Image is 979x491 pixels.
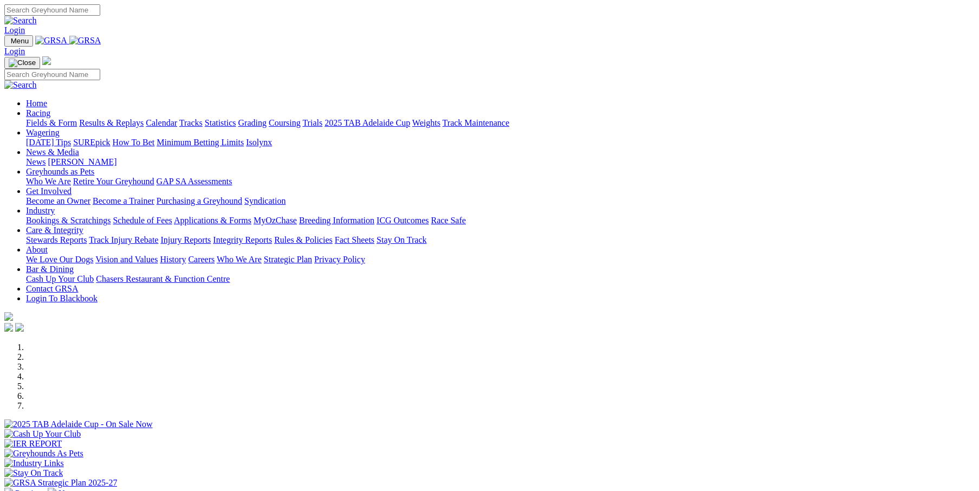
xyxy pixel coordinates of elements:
a: Home [26,99,47,108]
a: Get Involved [26,186,72,196]
a: MyOzChase [254,216,297,225]
img: Greyhounds As Pets [4,449,83,458]
a: Bar & Dining [26,264,74,274]
a: Care & Integrity [26,225,83,235]
a: Greyhounds as Pets [26,167,94,176]
a: Become a Trainer [93,196,154,205]
a: Schedule of Fees [113,216,172,225]
a: Injury Reports [160,235,211,244]
a: Become an Owner [26,196,90,205]
a: Purchasing a Greyhound [157,196,242,205]
a: Fact Sheets [335,235,374,244]
a: Wagering [26,128,60,137]
a: Rules & Policies [274,235,333,244]
div: Get Involved [26,196,975,206]
a: ICG Outcomes [377,216,429,225]
img: Stay On Track [4,468,63,478]
a: Who We Are [26,177,71,186]
a: Retire Your Greyhound [73,177,154,186]
input: Search [4,69,100,80]
a: Vision and Values [95,255,158,264]
a: Track Injury Rebate [89,235,158,244]
img: facebook.svg [4,323,13,332]
a: Login [4,47,25,56]
div: About [26,255,975,264]
div: News & Media [26,157,975,167]
a: Cash Up Your Club [26,274,94,283]
img: 2025 TAB Adelaide Cup - On Sale Now [4,419,153,429]
img: Cash Up Your Club [4,429,81,439]
a: GAP SA Assessments [157,177,232,186]
a: Contact GRSA [26,284,78,293]
div: Racing [26,118,975,128]
a: [PERSON_NAME] [48,157,116,166]
a: Login [4,25,25,35]
img: Industry Links [4,458,64,468]
a: Coursing [269,118,301,127]
a: News [26,157,46,166]
a: News & Media [26,147,79,157]
button: Toggle navigation [4,57,40,69]
img: logo-grsa-white.png [42,56,51,65]
img: Search [4,16,37,25]
img: GRSA [69,36,101,46]
img: GRSA Strategic Plan 2025-27 [4,478,117,488]
a: Fields & Form [26,118,77,127]
img: twitter.svg [15,323,24,332]
a: Industry [26,206,55,215]
img: Search [4,80,37,90]
a: Track Maintenance [443,118,509,127]
img: logo-grsa-white.png [4,312,13,321]
a: SUREpick [73,138,110,147]
a: Who We Are [217,255,262,264]
a: 2025 TAB Adelaide Cup [325,118,410,127]
a: Privacy Policy [314,255,365,264]
a: Applications & Forms [174,216,251,225]
span: Menu [11,37,29,45]
a: Statistics [205,118,236,127]
a: Integrity Reports [213,235,272,244]
img: Close [9,59,36,67]
img: IER REPORT [4,439,62,449]
a: Racing [26,108,50,118]
a: Weights [412,118,440,127]
a: Grading [238,118,267,127]
a: Race Safe [431,216,465,225]
a: Calendar [146,118,177,127]
a: Tracks [179,118,203,127]
a: How To Bet [113,138,155,147]
img: GRSA [35,36,67,46]
a: Syndication [244,196,286,205]
input: Search [4,4,100,16]
button: Toggle navigation [4,35,33,47]
a: Stewards Reports [26,235,87,244]
a: Chasers Restaurant & Function Centre [96,274,230,283]
div: Bar & Dining [26,274,975,284]
a: Login To Blackbook [26,294,98,303]
div: Care & Integrity [26,235,975,245]
a: Careers [188,255,215,264]
a: Bookings & Scratchings [26,216,111,225]
a: Minimum Betting Limits [157,138,244,147]
a: Results & Replays [79,118,144,127]
a: History [160,255,186,264]
a: Stay On Track [377,235,426,244]
a: We Love Our Dogs [26,255,93,264]
a: [DATE] Tips [26,138,71,147]
div: Industry [26,216,975,225]
a: Trials [302,118,322,127]
a: Isolynx [246,138,272,147]
a: Strategic Plan [264,255,312,264]
a: About [26,245,48,254]
div: Wagering [26,138,975,147]
a: Breeding Information [299,216,374,225]
div: Greyhounds as Pets [26,177,975,186]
